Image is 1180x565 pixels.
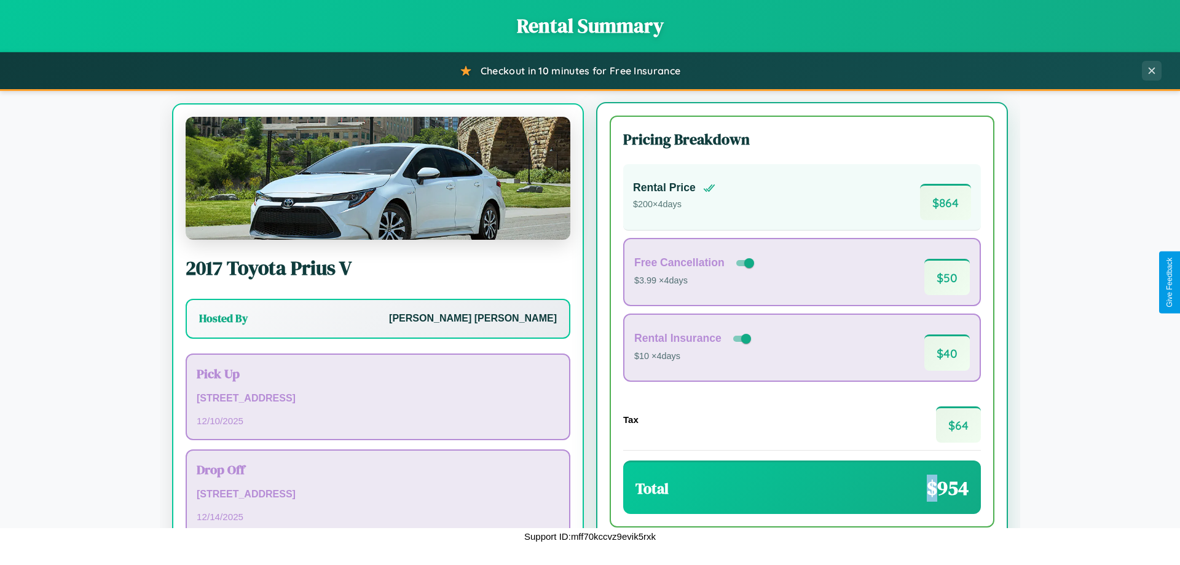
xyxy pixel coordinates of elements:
p: 12 / 10 / 2025 [197,413,559,429]
h3: Pricing Breakdown [623,129,981,149]
img: Toyota Prius V [186,117,570,240]
p: [STREET_ADDRESS] [197,390,559,408]
h3: Pick Up [197,365,559,382]
h3: Total [635,478,669,499]
span: $ 40 [924,334,970,371]
p: $ 200 × 4 days [633,197,715,213]
h1: Rental Summary [12,12,1168,39]
h3: Drop Off [197,460,559,478]
span: $ 954 [927,475,969,502]
h4: Free Cancellation [634,256,725,269]
span: Checkout in 10 minutes for Free Insurance [481,65,680,77]
h4: Rental Price [633,181,696,194]
span: $ 864 [920,184,971,220]
p: $10 × 4 days [634,349,753,365]
p: [PERSON_NAME] [PERSON_NAME] [389,310,557,328]
span: $ 64 [936,406,981,443]
p: Support ID: mff70kccvz9evik5rxk [524,528,656,545]
h4: Tax [623,414,639,425]
p: 12 / 14 / 2025 [197,508,559,525]
p: [STREET_ADDRESS] [197,486,559,504]
span: $ 50 [924,259,970,295]
div: Give Feedback [1165,258,1174,307]
h3: Hosted By [199,311,248,326]
h2: 2017 Toyota Prius V [186,255,570,282]
h4: Rental Insurance [634,332,722,345]
p: $3.99 × 4 days [634,273,757,289]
